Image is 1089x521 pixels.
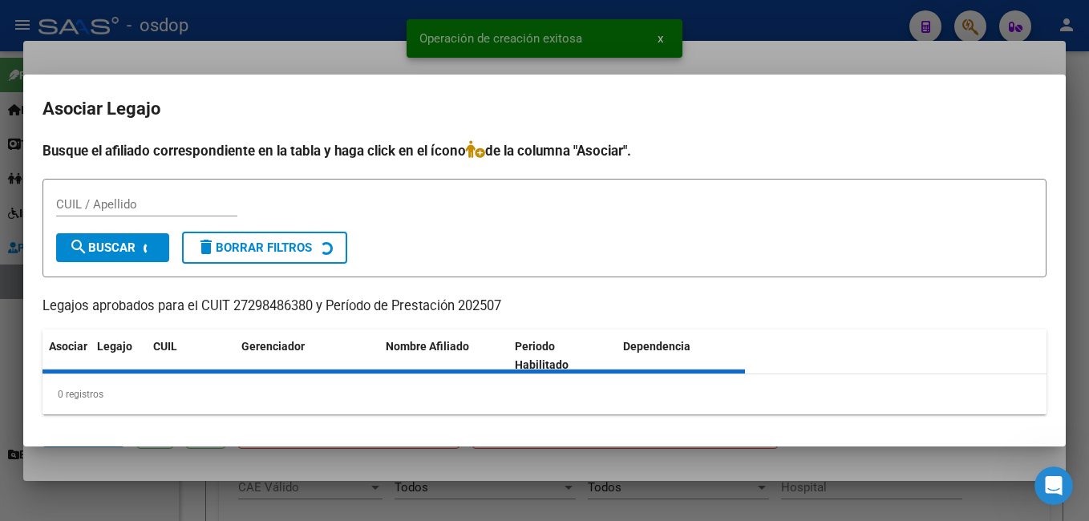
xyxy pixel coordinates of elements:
[153,340,177,353] span: CUIL
[379,329,508,382] datatable-header-cell: Nombre Afiliado
[43,329,91,382] datatable-header-cell: Asociar
[386,340,469,353] span: Nombre Afiliado
[147,329,235,382] datatable-header-cell: CUIL
[515,340,569,371] span: Periodo Habilitado
[235,329,379,382] datatable-header-cell: Gerenciador
[1034,466,1073,505] iframe: Intercom live chat
[241,340,305,353] span: Gerenciador
[196,240,312,255] span: Borrar Filtros
[69,237,88,256] mat-icon: search
[617,329,746,382] datatable-header-cell: Dependencia
[43,297,1046,317] p: Legajos aprobados para el CUIT 27298486380 y Período de Prestación 202507
[49,340,87,353] span: Asociar
[43,374,1046,414] div: 0 registros
[43,140,1046,161] h4: Busque el afiliado correspondiente en la tabla y haga click en el ícono de la columna "Asociar".
[182,232,347,264] button: Borrar Filtros
[69,240,136,255] span: Buscar
[508,329,617,382] datatable-header-cell: Periodo Habilitado
[97,340,132,353] span: Legajo
[43,94,1046,124] h2: Asociar Legajo
[623,340,690,353] span: Dependencia
[196,237,216,256] mat-icon: delete
[91,329,147,382] datatable-header-cell: Legajo
[56,233,169,262] button: Buscar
